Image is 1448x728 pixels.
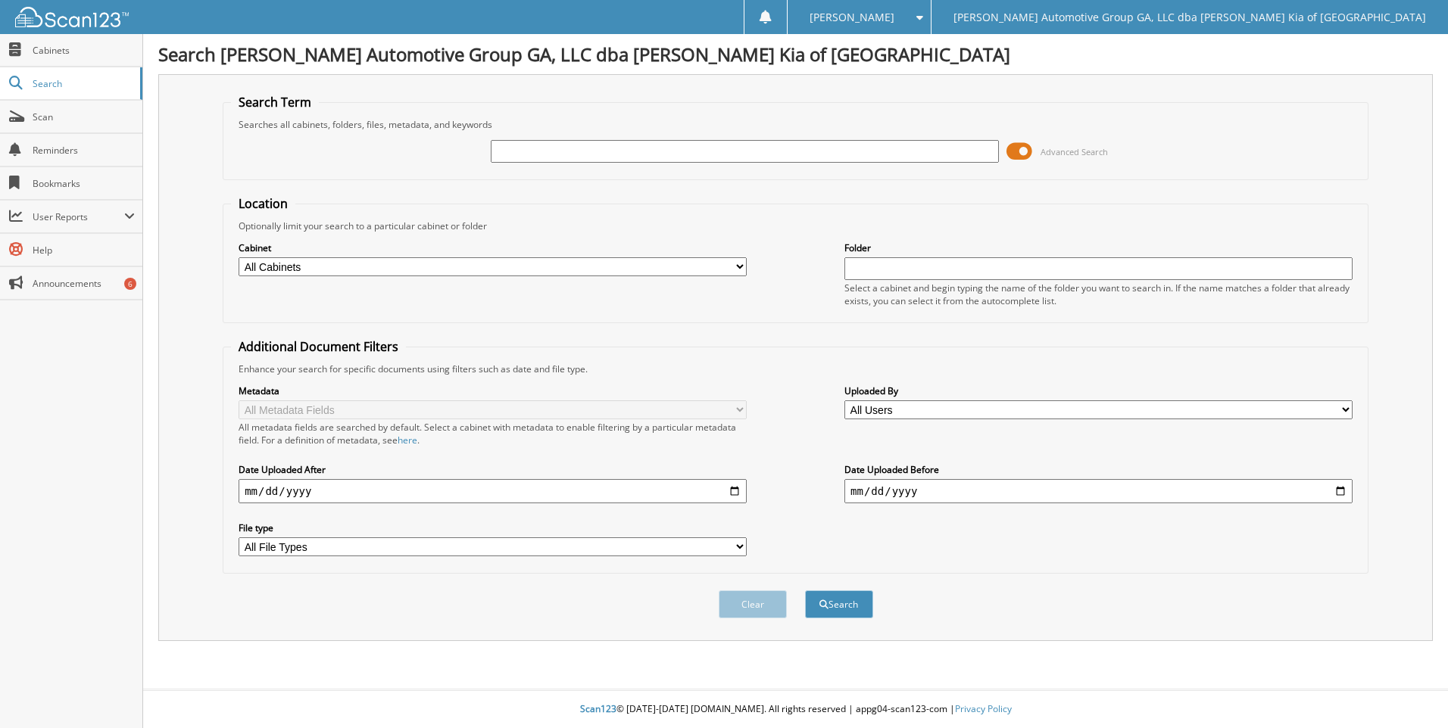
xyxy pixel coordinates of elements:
[33,77,133,90] span: Search
[398,434,417,446] a: here
[844,282,1353,307] div: Select a cabinet and begin typing the name of the folder you want to search in. If the name match...
[231,118,1360,131] div: Searches all cabinets, folders, files, metadata, and keywords
[953,13,1426,22] span: [PERSON_NAME] Automotive Group GA, LLC dba [PERSON_NAME] Kia of [GEOGRAPHIC_DATA]
[239,521,747,534] label: File type
[158,42,1433,67] h1: Search [PERSON_NAME] Automotive Group GA, LLC dba [PERSON_NAME] Kia of [GEOGRAPHIC_DATA]
[239,384,747,397] label: Metadata
[33,44,135,57] span: Cabinets
[844,384,1353,397] label: Uploaded By
[1041,146,1108,157] span: Advanced Search
[33,110,135,123] span: Scan
[239,479,747,503] input: start
[231,195,295,212] legend: Location
[33,244,135,257] span: Help
[15,7,129,27] img: scan123-logo-white.svg
[719,590,787,618] button: Clear
[955,702,1012,715] a: Privacy Policy
[231,94,319,110] legend: Search Term
[810,13,894,22] span: [PERSON_NAME]
[239,463,747,476] label: Date Uploaded After
[844,479,1353,503] input: end
[844,241,1353,254] label: Folder
[231,338,406,355] legend: Additional Document Filters
[231,219,1360,232] div: Optionally limit your search to a particular cabinet or folder
[33,144,135,157] span: Reminders
[143,691,1448,728] div: © [DATE]-[DATE] [DOMAIN_NAME]. All rights reserved | appg04-scan123-com |
[805,590,873,618] button: Search
[33,210,124,223] span: User Reports
[231,362,1360,375] div: Enhance your search for specific documents using filters such as date and file type.
[33,277,135,290] span: Announcements
[124,278,136,290] div: 6
[580,702,616,715] span: Scan123
[239,421,747,446] div: All metadata fields are searched by default. Select a cabinet with metadata to enable filtering b...
[239,241,747,254] label: Cabinet
[844,463,1353,476] label: Date Uploaded Before
[1372,655,1448,728] iframe: Chat Widget
[33,177,135,190] span: Bookmarks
